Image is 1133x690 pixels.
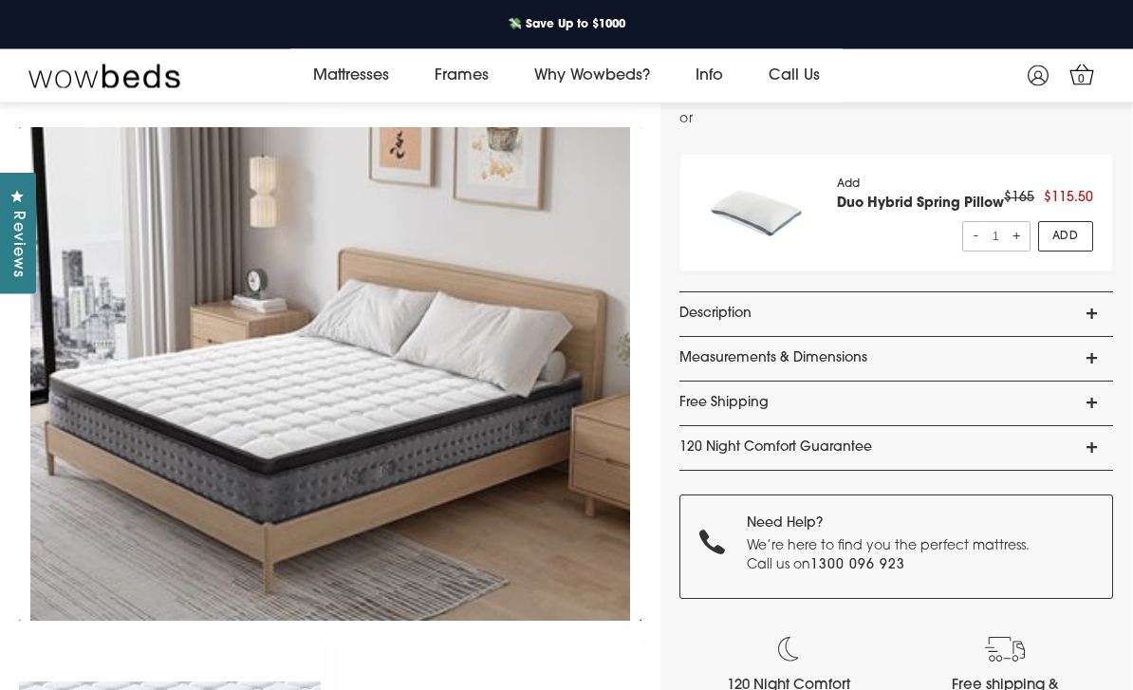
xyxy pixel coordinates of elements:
[492,12,641,37] a: 💸 Save Up to $1000
[679,382,1113,426] a: Free Shipping
[673,49,746,103] a: Info
[699,175,817,252] img: pillow_140x.png
[679,338,1113,382] a: Measurements & Dimensions
[697,108,1109,139] iframe: PayPal Message 1
[1004,192,1034,206] span: $165
[1044,192,1093,206] span: $115.50
[837,197,1004,212] a: Duo Hybrid Spring Pillow
[5,212,29,279] span: Reviews
[837,178,1004,249] div: Add
[412,49,511,103] a: Frames
[810,559,905,573] a: 1300 096 923
[679,108,694,132] span: or
[28,63,180,89] img: Wow Beds Logo
[511,49,673,103] a: Why Wowbeds?
[1038,222,1094,252] a: Add
[746,49,843,103] a: Call Us
[747,538,1062,575] p: We’re here to find you the perfect mattress. Call us on
[1072,70,1091,89] span: 0
[290,49,412,103] a: Mattresses
[679,293,1113,337] a: Description
[679,427,1113,471] a: 120 Night Comfort Guarantee
[1011,223,1022,251] span: +
[747,517,823,531] strong: Need Help?
[971,223,982,251] span: -
[1065,58,1098,91] a: 0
